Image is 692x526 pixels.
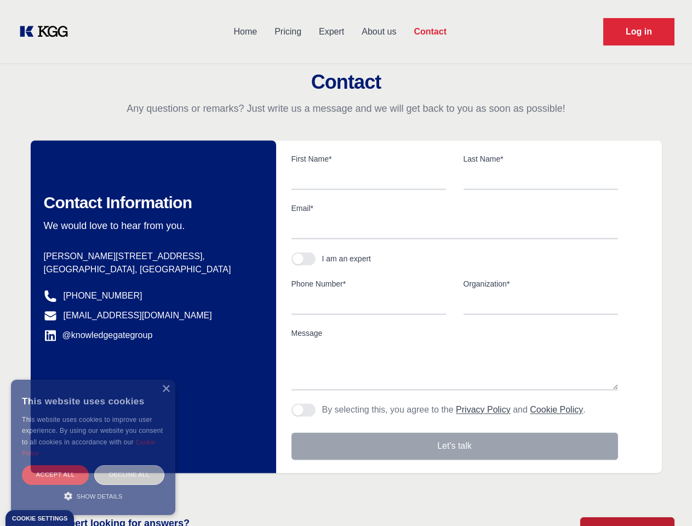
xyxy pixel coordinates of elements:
[64,289,142,302] a: [PHONE_NUMBER]
[322,253,371,264] div: I am an expert
[322,403,586,416] p: By selecting this, you agree to the and .
[44,193,259,213] h2: Contact Information
[22,416,163,446] span: This website uses cookies to improve user experience. By using our website you consent to all coo...
[44,263,259,276] p: [GEOGRAPHIC_DATA], [GEOGRAPHIC_DATA]
[13,102,679,115] p: Any questions or remarks? Just write us a message and we will get back to you as soon as possible!
[291,153,446,164] label: First Name*
[22,388,164,414] div: This website uses cookies
[405,18,455,46] a: Contact
[44,219,259,232] p: We would love to hear from you.
[44,250,259,263] p: [PERSON_NAME][STREET_ADDRESS],
[530,405,583,414] a: Cookie Policy
[22,490,164,501] div: Show details
[464,278,618,289] label: Organization*
[77,493,123,500] span: Show details
[291,432,618,460] button: Let's talk
[44,329,153,342] a: @knowledgegategroup
[353,18,405,46] a: About us
[18,23,77,41] a: KOL Knowledge Platform: Talk to Key External Experts (KEE)
[266,18,310,46] a: Pricing
[64,309,212,322] a: [EMAIL_ADDRESS][DOMAIN_NAME]
[225,18,266,46] a: Home
[291,278,446,289] label: Phone Number*
[13,71,679,93] h2: Contact
[464,153,618,164] label: Last Name*
[310,18,353,46] a: Expert
[291,203,618,214] label: Email*
[94,465,164,484] div: Decline all
[22,439,156,456] a: Cookie Policy
[291,328,618,339] label: Message
[12,516,67,522] div: Cookie settings
[22,465,89,484] div: Accept all
[162,385,170,393] div: Close
[456,405,511,414] a: Privacy Policy
[637,473,692,526] iframe: Chat Widget
[603,18,674,45] a: Request Demo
